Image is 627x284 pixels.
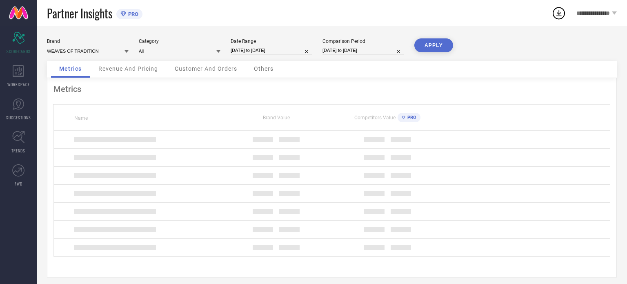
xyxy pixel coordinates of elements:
[414,38,453,52] button: APPLY
[231,38,312,44] div: Date Range
[47,5,112,22] span: Partner Insights
[354,115,396,121] span: Competitors Value
[15,181,22,187] span: FWD
[405,115,416,120] span: PRO
[7,48,31,54] span: SCORECARDS
[175,65,237,72] span: Customer And Orders
[263,115,290,121] span: Brand Value
[254,65,273,72] span: Others
[11,148,25,154] span: TRENDS
[551,6,566,20] div: Open download list
[7,81,30,87] span: WORKSPACE
[53,84,610,94] div: Metrics
[74,115,88,121] span: Name
[139,38,220,44] div: Category
[98,65,158,72] span: Revenue And Pricing
[59,65,82,72] span: Metrics
[322,46,404,55] input: Select comparison period
[126,11,138,17] span: PRO
[47,38,129,44] div: Brand
[6,114,31,121] span: SUGGESTIONS
[322,38,404,44] div: Comparison Period
[231,46,312,55] input: Select date range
